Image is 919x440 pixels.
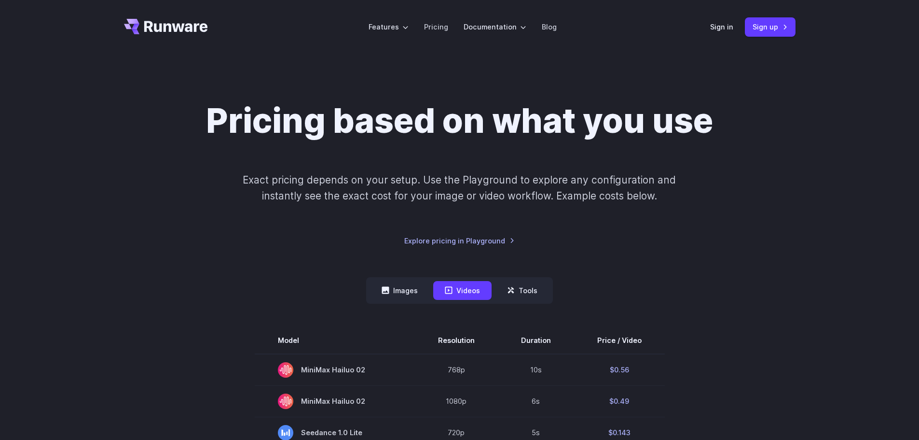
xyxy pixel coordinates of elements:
[415,385,498,417] td: 1080p
[206,100,713,141] h1: Pricing based on what you use
[745,17,796,36] a: Sign up
[574,327,665,354] th: Price / Video
[498,385,574,417] td: 6s
[278,394,392,409] span: MiniMax Hailuo 02
[464,21,526,32] label: Documentation
[224,172,694,204] p: Exact pricing depends on your setup. Use the Playground to explore any configuration and instantl...
[415,327,498,354] th: Resolution
[255,327,415,354] th: Model
[278,362,392,378] span: MiniMax Hailuo 02
[710,21,733,32] a: Sign in
[415,354,498,386] td: 768p
[433,281,492,300] button: Videos
[542,21,557,32] a: Blog
[498,354,574,386] td: 10s
[574,354,665,386] td: $0.56
[369,21,409,32] label: Features
[370,281,429,300] button: Images
[574,385,665,417] td: $0.49
[498,327,574,354] th: Duration
[404,235,515,246] a: Explore pricing in Playground
[495,281,549,300] button: Tools
[124,19,208,34] a: Go to /
[424,21,448,32] a: Pricing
